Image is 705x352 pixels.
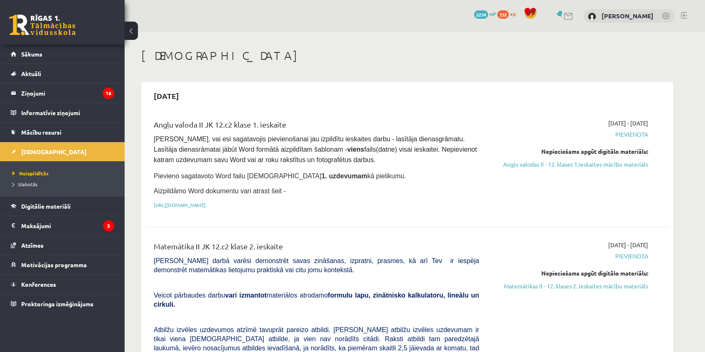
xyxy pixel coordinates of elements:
span: Motivācijas programma [21,261,87,268]
a: Motivācijas programma [11,255,114,274]
span: Aizpildāmo Word dokumentu vari atrast šeit - [154,187,286,194]
span: xp [510,10,516,17]
a: Informatīvie ziņojumi [11,103,114,122]
a: Neizpildītās [12,170,116,177]
a: [PERSON_NAME] [602,12,653,20]
span: Digitālie materiāli [21,202,71,210]
a: 2234 mP [474,10,496,17]
span: Pievienota [491,252,648,261]
i: 16 [103,88,114,99]
span: 2234 [474,10,488,19]
a: [DEMOGRAPHIC_DATA] [11,142,114,161]
span: [PERSON_NAME] darbā varēsi demonstrēt savas zināšanas, izpratni, prasmes, kā arī Tev ir iespēja d... [154,257,479,273]
i: 3 [103,220,114,231]
a: Atzīmes [11,236,114,255]
a: Rīgas 1. Tālmācības vidusskola [9,15,76,35]
a: Izlabotās [12,180,116,188]
div: Matemātika II JK 12.c2 klase 2. ieskaite [154,241,479,256]
div: Nepieciešams apgūt digitālo materiālu: [491,269,648,278]
h1: [DEMOGRAPHIC_DATA] [141,49,673,63]
a: Digitālie materiāli [11,197,114,216]
h2: [DATE] [145,86,187,106]
img: Daniels Strazds [588,12,596,21]
legend: Maksājumi [21,216,114,235]
span: Atzīmes [21,241,44,249]
b: formulu lapu, zinātnisko kalkulatoru, lineālu un cirkuli. [154,292,479,308]
a: Sākums [11,44,114,64]
a: [URL][DOMAIN_NAME] [154,202,206,208]
span: Neizpildītās [12,170,49,177]
span: mP [489,10,496,17]
a: Konferences [11,275,114,294]
div: Nepieciešams apgūt digitālo materiālu: [491,147,648,156]
span: Konferences [21,281,56,288]
span: Pievienota [491,130,648,139]
span: [DEMOGRAPHIC_DATA] [21,148,86,155]
strong: viens [347,146,364,153]
span: Pievieno sagatavoto Word failu [DEMOGRAPHIC_DATA] kā pielikumu. [154,172,406,180]
a: Maksājumi3 [11,216,114,235]
span: 332 [497,10,509,19]
a: Proktoringa izmēģinājums [11,294,114,313]
span: Veicot pārbaudes darbu materiālos atrodamo [154,292,479,308]
span: [DATE] - [DATE] [608,241,648,249]
a: Angļu valodas II - 12. klases 1.ieskaites mācību materiāls [491,160,648,169]
span: Sākums [21,50,42,58]
span: Aktuāli [21,70,41,77]
span: Mācību resursi [21,128,61,136]
a: Mācību resursi [11,123,114,142]
span: Proktoringa izmēģinājums [21,300,93,308]
a: Aktuāli [11,64,114,83]
legend: Ziņojumi [21,84,114,103]
span: [PERSON_NAME], vai esi sagatavojis pievienošanai jau izpildītu ieskaites darbu - lasītāja dienasg... [154,135,479,163]
a: Ziņojumi16 [11,84,114,103]
span: Izlabotās [12,181,37,187]
a: 332 xp [497,10,520,17]
b: vari izmantot [225,292,267,299]
a: Matemātikas II - 12. klases 2. ieskaites mācību materiāls [491,282,648,290]
div: Angļu valoda II JK 12.c2 klase 1. ieskaite [154,119,479,134]
strong: 1. uzdevumam [322,172,367,180]
legend: Informatīvie ziņojumi [21,103,114,122]
span: [DATE] - [DATE] [608,119,648,128]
